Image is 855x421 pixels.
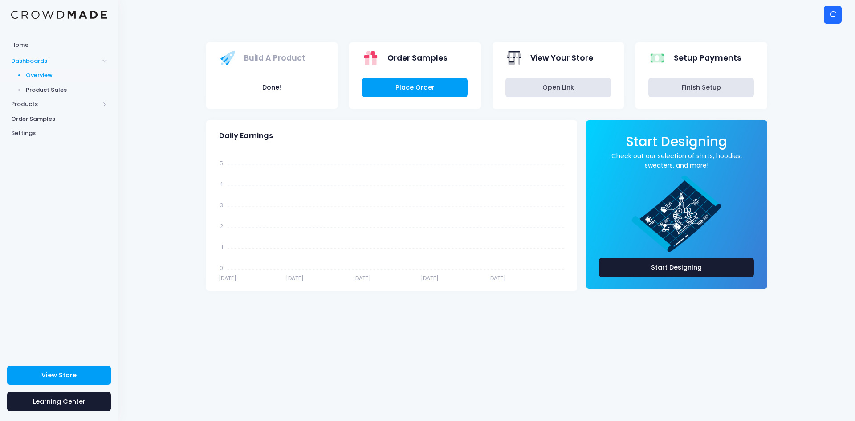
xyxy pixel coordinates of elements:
img: Logo [11,11,107,19]
span: Settings [11,129,107,138]
span: Order Samples [11,114,107,123]
span: Setup Payments [674,52,741,64]
tspan: 2 [220,222,223,230]
a: Open Link [505,78,611,97]
tspan: [DATE] [420,274,438,282]
span: Dashboards [11,57,99,65]
tspan: [DATE] [488,274,506,282]
a: View Store [7,366,111,385]
tspan: 4 [220,180,223,188]
tspan: 3 [220,201,223,209]
tspan: 5 [220,159,223,167]
span: Overview [26,71,107,80]
a: Start Designing [626,140,727,148]
tspan: 0 [220,264,223,272]
span: Start Designing [626,132,727,151]
a: Place Order [362,78,468,97]
a: Finish Setup [648,78,754,97]
tspan: [DATE] [353,274,371,282]
tspan: [DATE] [219,274,236,282]
button: Done! [219,78,325,97]
span: View Store [41,371,77,380]
span: Build A Product [244,52,305,64]
span: Products [11,100,99,109]
a: Start Designing [599,258,754,277]
span: Daily Earnings [219,131,273,140]
a: Learning Center [7,392,111,411]
a: Check out our selection of shirts, hoodies, sweaters, and more! [599,151,754,170]
tspan: [DATE] [286,274,304,282]
span: Product Sales [26,86,107,94]
span: Home [11,41,107,49]
tspan: 1 [221,243,223,251]
span: Learning Center [33,397,85,406]
span: Order Samples [387,52,448,64]
span: View Your Store [530,52,593,64]
div: C [824,6,842,24]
